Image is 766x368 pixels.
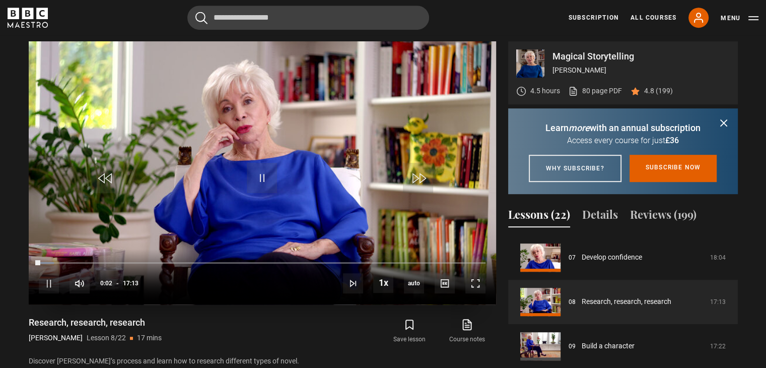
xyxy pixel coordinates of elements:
span: 0:02 [100,274,112,292]
p: Discover [PERSON_NAME]’s process and learn how to research different types of novel. [29,356,496,366]
svg: BBC Maestro [8,8,48,28]
button: Lessons (22) [508,206,570,227]
p: Magical Storytelling [552,52,730,61]
p: 4.5 hours [530,86,560,96]
span: £36 [665,136,679,145]
span: - [116,280,119,287]
span: auto [404,273,424,293]
p: [PERSON_NAME] [29,333,83,343]
p: [PERSON_NAME] [552,65,730,76]
button: Playback Rate [373,273,393,293]
a: All Courses [631,13,676,22]
button: Details [582,206,618,227]
div: Current quality: 720p [404,273,424,293]
a: 80 page PDF [568,86,622,96]
a: Subscribe now [630,155,717,182]
button: Next Lesson [343,273,363,293]
a: Research, research, research [582,296,671,307]
button: Fullscreen [465,273,485,293]
button: Mute [69,273,90,293]
a: Build a character [582,341,635,351]
span: 17:13 [123,274,138,292]
button: Captions [435,273,455,293]
a: Develop confidence [582,252,642,263]
button: Toggle navigation [721,13,758,23]
input: Search [187,6,429,30]
div: Progress Bar [39,262,485,264]
a: Subscription [569,13,618,22]
p: Learn with an annual subscription [520,121,726,135]
a: Course notes [438,317,496,346]
h1: Research, research, research [29,317,162,329]
video-js: Video Player [29,41,496,304]
button: Pause [39,273,59,293]
p: Access every course for just [520,135,726,147]
button: Reviews (199) [630,206,697,227]
i: more [569,122,590,133]
p: 17 mins [137,333,162,343]
a: Why subscribe? [529,155,621,182]
p: Lesson 8/22 [87,333,126,343]
button: Submit the search query [195,12,207,24]
p: 4.8 (199) [644,86,673,96]
button: Save lesson [381,317,438,346]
